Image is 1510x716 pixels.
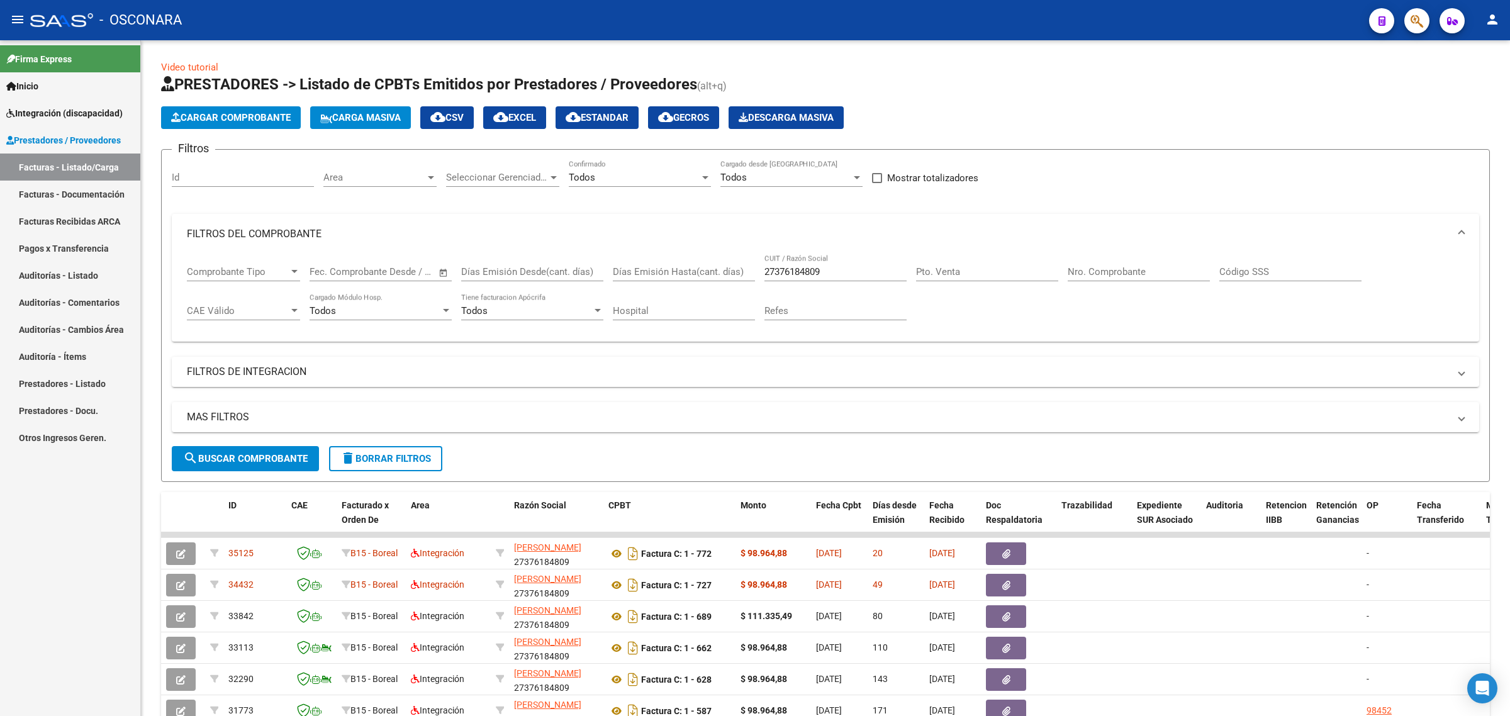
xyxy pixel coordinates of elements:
[323,172,425,183] span: Area
[729,106,844,129] button: Descarga Masiva
[658,112,709,123] span: Gecros
[172,214,1479,254] mat-expansion-panel-header: FILTROS DEL COMPROBANTE
[187,410,1449,424] mat-panel-title: MAS FILTROS
[569,172,595,183] span: Todos
[411,579,464,590] span: Integración
[172,446,319,471] button: Buscar Comprobante
[514,603,598,630] div: 27376184809
[337,492,406,547] datatable-header-cell: Facturado x Orden De
[1362,492,1412,547] datatable-header-cell: OP
[873,579,883,590] span: 49
[228,548,254,558] span: 35125
[741,579,787,590] strong: $ 98.964,88
[161,76,697,93] span: PRESTADORES -> Listado de CPBTs Emitidos por Prestadores / Proveedores
[603,492,735,547] datatable-header-cell: CPBT
[924,492,981,547] datatable-header-cell: Fecha Recibido
[641,706,712,716] strong: Factura C: 1 - 587
[1467,673,1497,703] div: Open Intercom Messenger
[187,266,289,277] span: Comprobante Tipo
[437,266,451,280] button: Open calendar
[741,642,787,652] strong: $ 98.964,88
[310,266,361,277] input: Fecha inicio
[697,80,727,92] span: (alt+q)
[658,109,673,125] mat-icon: cloud_download
[514,668,581,678] span: [PERSON_NAME]
[6,52,72,66] span: Firma Express
[929,579,955,590] span: [DATE]
[720,172,747,183] span: Todos
[1266,500,1307,525] span: Retencion IIBB
[735,492,811,547] datatable-header-cell: Monto
[641,580,712,590] strong: Factura C: 1 - 727
[514,500,566,510] span: Razón Social
[929,705,955,715] span: [DATE]
[291,500,308,510] span: CAE
[816,674,842,684] span: [DATE]
[1261,492,1311,547] datatable-header-cell: Retencion IIBB
[514,666,598,693] div: 27376184809
[566,112,629,123] span: Estandar
[741,705,787,715] strong: $ 98.964,88
[286,492,337,547] datatable-header-cell: CAE
[741,500,766,510] span: Monto
[929,548,955,558] span: [DATE]
[929,642,955,652] span: [DATE]
[1201,492,1261,547] datatable-header-cell: Auditoria
[172,357,1479,387] mat-expansion-panel-header: FILTROS DE INTEGRACION
[741,674,787,684] strong: $ 98.964,88
[1316,500,1359,525] span: Retención Ganancias
[228,579,254,590] span: 34432
[6,106,123,120] span: Integración (discapacidad)
[411,500,430,510] span: Area
[6,79,38,93] span: Inicio
[1056,492,1132,547] datatable-header-cell: Trazabilidad
[641,549,712,559] strong: Factura C: 1 - 772
[514,572,598,598] div: 27376184809
[929,611,955,621] span: [DATE]
[411,611,464,621] span: Integración
[514,540,598,567] div: 27376184809
[1137,500,1193,525] span: Expediente SUR Asociado
[10,12,25,27] mat-icon: menu
[816,611,842,621] span: [DATE]
[811,492,868,547] datatable-header-cell: Fecha Cpbt
[6,133,121,147] span: Prestadores / Proveedores
[509,492,603,547] datatable-header-cell: Razón Social
[161,106,301,129] button: Cargar Comprobante
[929,674,955,684] span: [DATE]
[350,705,398,715] span: B15 - Boreal
[228,705,254,715] span: 31773
[411,705,464,715] span: Integración
[1367,500,1379,510] span: OP
[1417,500,1464,525] span: Fecha Transferido
[873,642,888,652] span: 110
[873,548,883,558] span: 20
[1485,12,1500,27] mat-icon: person
[625,607,641,627] i: Descargar documento
[223,492,286,547] datatable-header-cell: ID
[228,674,254,684] span: 32290
[1311,492,1362,547] datatable-header-cell: Retención Ganancias
[171,112,291,123] span: Cargar Comprobante
[816,705,842,715] span: [DATE]
[228,500,237,510] span: ID
[350,611,398,621] span: B15 - Boreal
[99,6,182,34] span: - OSCONARA
[483,106,546,129] button: EXCEL
[816,579,842,590] span: [DATE]
[310,305,336,316] span: Todos
[342,500,389,525] span: Facturado x Orden De
[372,266,433,277] input: Fecha fin
[1206,500,1243,510] span: Auditoria
[172,140,215,157] h3: Filtros
[320,112,401,123] span: Carga Masiva
[514,605,581,615] span: [PERSON_NAME]
[1412,492,1481,547] datatable-header-cell: Fecha Transferido
[741,611,792,621] strong: $ 111.335,49
[340,453,431,464] span: Borrar Filtros
[648,106,719,129] button: Gecros
[310,106,411,129] button: Carga Masiva
[420,106,474,129] button: CSV
[183,453,308,464] span: Buscar Comprobante
[350,579,398,590] span: B15 - Boreal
